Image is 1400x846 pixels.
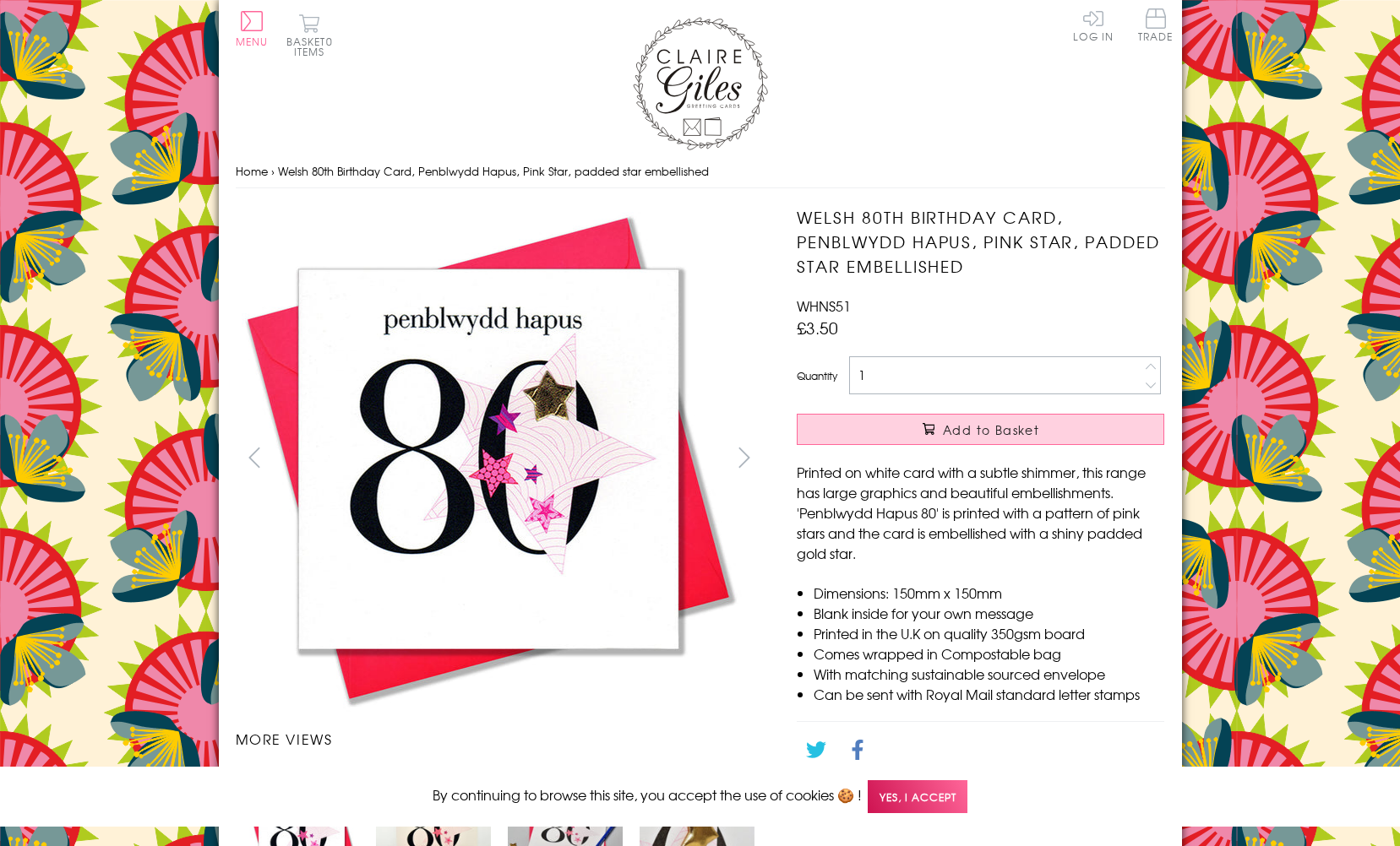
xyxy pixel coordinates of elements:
h1: Welsh 80th Birthday Card, Penblwydd Hapus, Pink Star, padded star embellished [797,205,1164,278]
h3: More views [236,729,764,749]
button: Menu [236,11,269,46]
a: Log In [1073,8,1114,41]
button: Basket0 items [286,14,333,57]
span: WHNS51 [797,296,851,316]
span: › [271,163,275,179]
span: 0 items [294,34,333,59]
span: Trade [1138,8,1174,41]
li: Printed in the U.K on quality 350gsm board [814,623,1164,643]
li: Comes wrapped in Compostable bag [814,643,1164,664]
button: prev [236,438,274,476]
span: Welsh 80th Birthday Card, Penblwydd Hapus, Pink Star, padded star embellished [278,163,709,179]
span: Add to Basket [943,421,1039,438]
span: £3.50 [797,316,838,339]
nav: breadcrumbs [236,155,1165,189]
li: Blank inside for your own message [814,603,1164,623]
img: Welsh 80th Birthday Card, Penblwydd Hapus, Pink Star, padded star embellished [763,205,1270,712]
label: Quantity [797,368,837,383]
img: Welsh 80th Birthday Card, Penblwydd Hapus, Pink Star, padded star embellished [235,205,742,712]
li: With matching sustainable sourced envelope [814,664,1164,684]
span: Menu [236,34,269,49]
span: Yes, I accept [868,780,967,813]
button: next [725,438,763,476]
li: Can be sent with Royal Mail standard letter stamps [814,684,1164,704]
img: Claire Giles Greetings Cards [633,17,768,150]
a: Trade [1138,8,1174,45]
button: Add to Basket [797,414,1164,445]
p: Printed on white card with a subtle shimmer, this range has large graphics and beautiful embellis... [797,462,1164,563]
a: Home [236,163,268,179]
li: Dimensions: 150mm x 150mm [814,583,1164,603]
